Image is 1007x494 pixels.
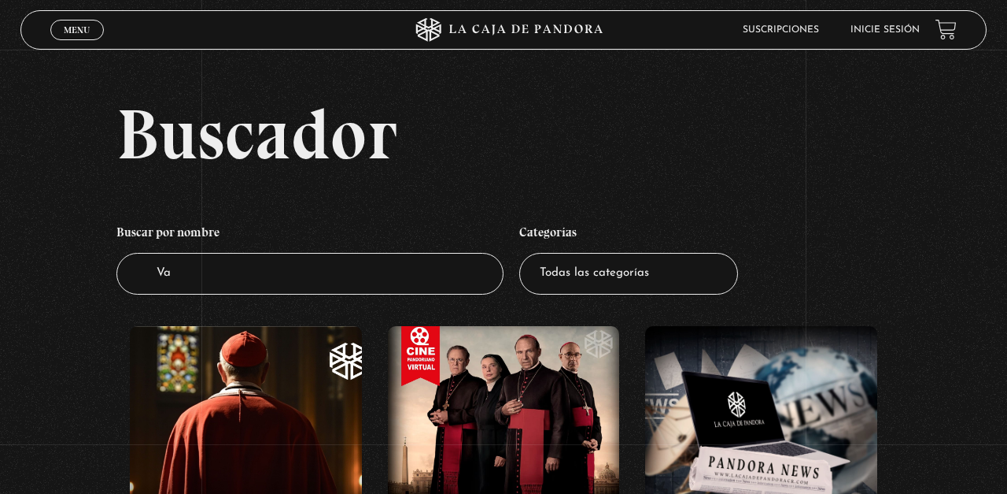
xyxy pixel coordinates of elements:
[116,217,503,253] h4: Buscar por nombre
[64,25,90,35] span: Menu
[116,98,987,169] h2: Buscador
[935,19,957,40] a: View your shopping cart
[59,38,96,49] span: Cerrar
[743,25,819,35] a: Suscripciones
[850,25,920,35] a: Inicie sesión
[519,217,738,253] h4: Categorías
